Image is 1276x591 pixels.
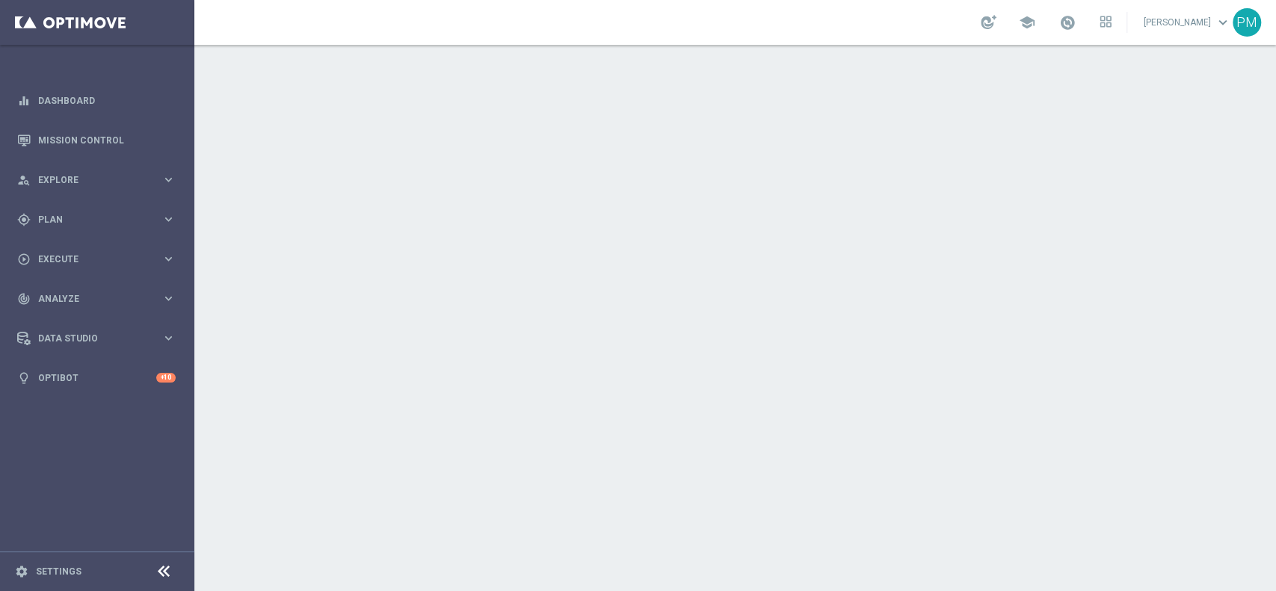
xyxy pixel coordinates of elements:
[161,173,176,187] i: keyboard_arrow_right
[17,292,161,306] div: Analyze
[17,213,31,226] i: gps_fixed
[16,95,176,107] button: equalizer Dashboard
[1142,11,1233,34] a: [PERSON_NAME]keyboard_arrow_down
[38,81,176,120] a: Dashboard
[156,373,176,383] div: +10
[17,173,31,187] i: person_search
[38,294,161,303] span: Analyze
[16,293,176,305] button: track_changes Analyze keyboard_arrow_right
[17,253,31,266] i: play_circle_outline
[17,173,161,187] div: Explore
[38,255,161,264] span: Execute
[161,252,176,266] i: keyboard_arrow_right
[17,253,161,266] div: Execute
[38,215,161,224] span: Plan
[17,371,31,385] i: lightbulb
[1233,8,1261,37] div: PM
[17,81,176,120] div: Dashboard
[17,94,31,108] i: equalizer
[38,176,161,185] span: Explore
[17,332,161,345] div: Data Studio
[16,174,176,186] button: person_search Explore keyboard_arrow_right
[17,120,176,160] div: Mission Control
[38,358,156,397] a: Optibot
[16,214,176,226] button: gps_fixed Plan keyboard_arrow_right
[17,213,161,226] div: Plan
[17,358,176,397] div: Optibot
[36,567,81,576] a: Settings
[16,332,176,344] button: Data Studio keyboard_arrow_right
[1019,14,1035,31] span: school
[16,134,176,146] button: Mission Control
[161,212,176,226] i: keyboard_arrow_right
[38,120,176,160] a: Mission Control
[1215,14,1231,31] span: keyboard_arrow_down
[15,565,28,578] i: settings
[161,331,176,345] i: keyboard_arrow_right
[161,291,176,306] i: keyboard_arrow_right
[38,334,161,343] span: Data Studio
[16,253,176,265] button: play_circle_outline Execute keyboard_arrow_right
[16,372,176,384] button: lightbulb Optibot +10
[17,292,31,306] i: track_changes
